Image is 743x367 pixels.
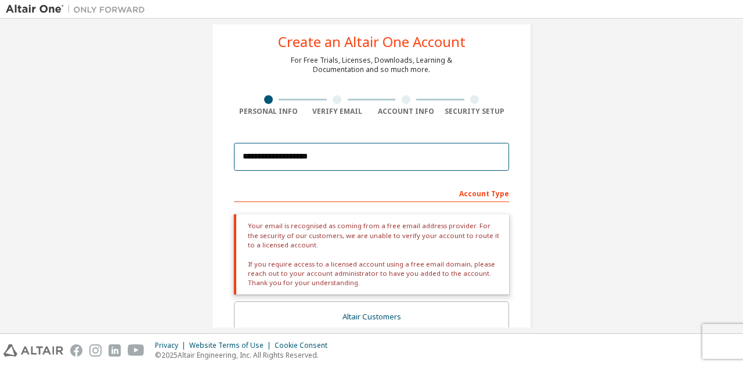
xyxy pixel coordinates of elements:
[155,350,334,360] p: © 2025 Altair Engineering, Inc. All Rights Reserved.
[303,107,372,116] div: Verify Email
[109,344,121,357] img: linkedin.svg
[3,344,63,357] img: altair_logo.svg
[128,344,145,357] img: youtube.svg
[70,344,82,357] img: facebook.svg
[371,107,441,116] div: Account Info
[241,325,502,344] div: For existing customers looking to access software downloads, HPC resources, community, trainings ...
[6,3,151,15] img: Altair One
[278,35,466,49] div: Create an Altair One Account
[234,214,509,294] div: Your email is recognised as coming from a free email address provider. For the security of our cu...
[275,341,334,350] div: Cookie Consent
[89,344,102,357] img: instagram.svg
[234,183,509,202] div: Account Type
[291,56,452,74] div: For Free Trials, Licenses, Downloads, Learning & Documentation and so much more.
[155,341,189,350] div: Privacy
[234,107,303,116] div: Personal Info
[189,341,275,350] div: Website Terms of Use
[441,107,510,116] div: Security Setup
[241,309,502,325] div: Altair Customers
